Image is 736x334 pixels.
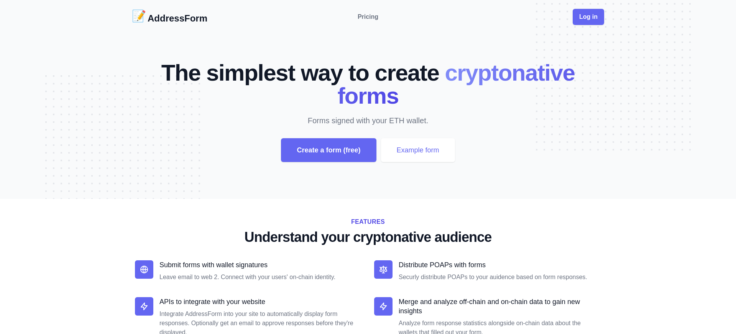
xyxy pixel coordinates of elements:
[337,60,575,109] span: cryptonative forms
[161,60,439,86] span: The simplest way to create
[358,12,378,21] a: Pricing
[172,115,564,126] p: Forms signed with your ETH wallet.
[159,273,362,282] dd: Leave email to web 2. Connect with your users' on-chain identity.
[399,260,601,270] p: Distribute POAPs with forms
[573,9,604,25] div: Log in
[381,138,455,162] div: Example form
[135,217,601,227] h2: Features
[159,297,362,306] p: APIs to integrate with your website
[132,9,604,25] nav: Global
[281,138,376,162] div: Create a form (free)
[399,273,601,282] dd: Securly distribute POAPs to your auidence based on form responses.
[132,9,146,25] div: 📝
[159,260,362,270] p: Submit forms with wallet signatures
[148,12,207,25] h2: AddressForm
[135,230,601,245] p: Understand your cryptonative audience
[399,297,601,316] p: Merge and analyze off-chain and on-chain data to gain new insights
